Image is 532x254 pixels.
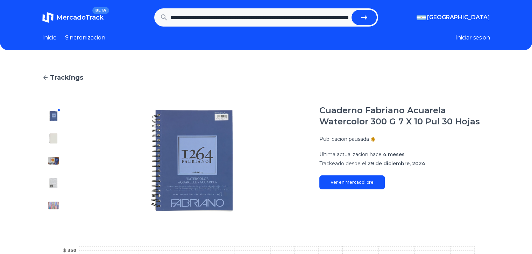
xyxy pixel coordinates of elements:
[48,200,59,211] img: Cuaderno Fabriano Acuarela Watercolor 300 G 7 X 10 Pul 30 Hojas
[50,73,83,82] span: Trackings
[455,34,490,42] button: Iniciar sesion
[319,105,490,127] h1: Cuaderno Fabriano Acuarela Watercolor 300 G 7 X 10 Pul 30 Hojas
[42,12,104,23] a: MercadoTrackBETA
[427,13,490,22] span: [GEOGRAPHIC_DATA]
[92,7,109,14] span: BETA
[48,133,59,144] img: Cuaderno Fabriano Acuarela Watercolor 300 G 7 X 10 Pul 30 Hojas
[319,175,385,189] a: Ver en Mercadolibre
[383,151,405,158] span: 4 meses
[48,110,59,122] img: Cuaderno Fabriano Acuarela Watercolor 300 G 7 X 10 Pul 30 Hojas
[319,151,382,158] span: Ultima actualizacion hace
[63,248,76,253] tspan: $ 350
[319,160,366,167] span: Trackeado desde el
[65,34,105,42] a: Sincronizacion
[417,15,426,20] img: Argentina
[368,160,425,167] span: 29 de diciembre, 2024
[42,12,54,23] img: MercadoTrack
[48,177,59,189] img: Cuaderno Fabriano Acuarela Watercolor 300 G 7 X 10 Pul 30 Hojas
[56,14,104,21] span: MercadoTrack
[79,105,305,217] img: Cuaderno Fabriano Acuarela Watercolor 300 G 7 X 10 Pul 30 Hojas
[319,136,369,143] p: Publicacion pausada
[42,73,490,82] a: Trackings
[48,155,59,166] img: Cuaderno Fabriano Acuarela Watercolor 300 G 7 X 10 Pul 30 Hojas
[42,34,57,42] a: Inicio
[417,13,490,22] button: [GEOGRAPHIC_DATA]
